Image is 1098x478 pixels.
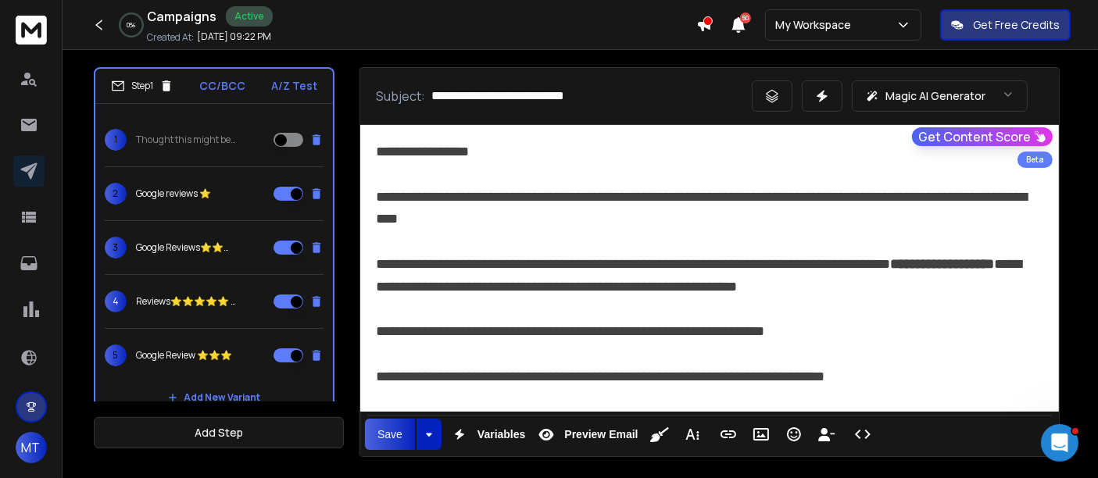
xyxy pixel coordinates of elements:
[105,129,127,151] span: 1
[147,7,216,26] h1: Campaigns
[1018,152,1053,168] div: Beta
[885,88,985,104] p: Magic AI Generator
[105,183,127,205] span: 2
[474,428,529,441] span: Variables
[94,417,344,448] button: Add Step
[105,237,127,259] span: 3
[779,419,809,450] button: Emoticons
[136,349,232,362] p: Google Review ⭐⭐⭐
[111,79,173,93] div: Step 1
[848,419,878,450] button: Code View
[445,419,529,450] button: Variables
[94,67,334,459] li: Step1CC/BCCA/Z Test1Thought this might be useful for {{companyName}}2Google reviews ⭐3Google Revi...
[16,432,47,463] button: MT
[740,12,751,23] span: 50
[365,419,415,450] button: Save
[271,78,317,94] p: A/Z Test
[136,295,236,308] p: Reviews⭐⭐⭐⭐⭐ {{companyName}}
[197,30,271,43] p: [DATE] 09:22 PM
[1041,424,1078,462] iframe: Intercom live chat
[136,241,236,254] p: Google Reviews⭐⭐⭐⭐⭐
[940,9,1071,41] button: Get Free Credits
[973,17,1060,33] p: Get Free Credits
[775,17,857,33] p: My Workspace
[376,87,425,105] p: Subject:
[226,6,273,27] div: Active
[136,187,211,200] p: Google reviews ⭐
[156,382,273,413] button: Add New Variant
[852,80,1028,112] button: Magic AI Generator
[678,419,707,450] button: More Text
[561,428,641,441] span: Preview Email
[746,419,776,450] button: Insert Image (Ctrl+P)
[531,419,641,450] button: Preview Email
[812,419,842,450] button: Insert Unsubscribe Link
[127,20,136,30] p: 0 %
[147,31,194,44] p: Created At:
[645,419,674,450] button: Clean HTML
[199,78,245,94] p: CC/BCC
[136,134,236,146] p: Thought this might be useful for {{companyName}}
[105,344,127,366] span: 5
[714,419,743,450] button: Insert Link (Ctrl+K)
[912,127,1053,146] button: Get Content Score
[105,291,127,312] span: 4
